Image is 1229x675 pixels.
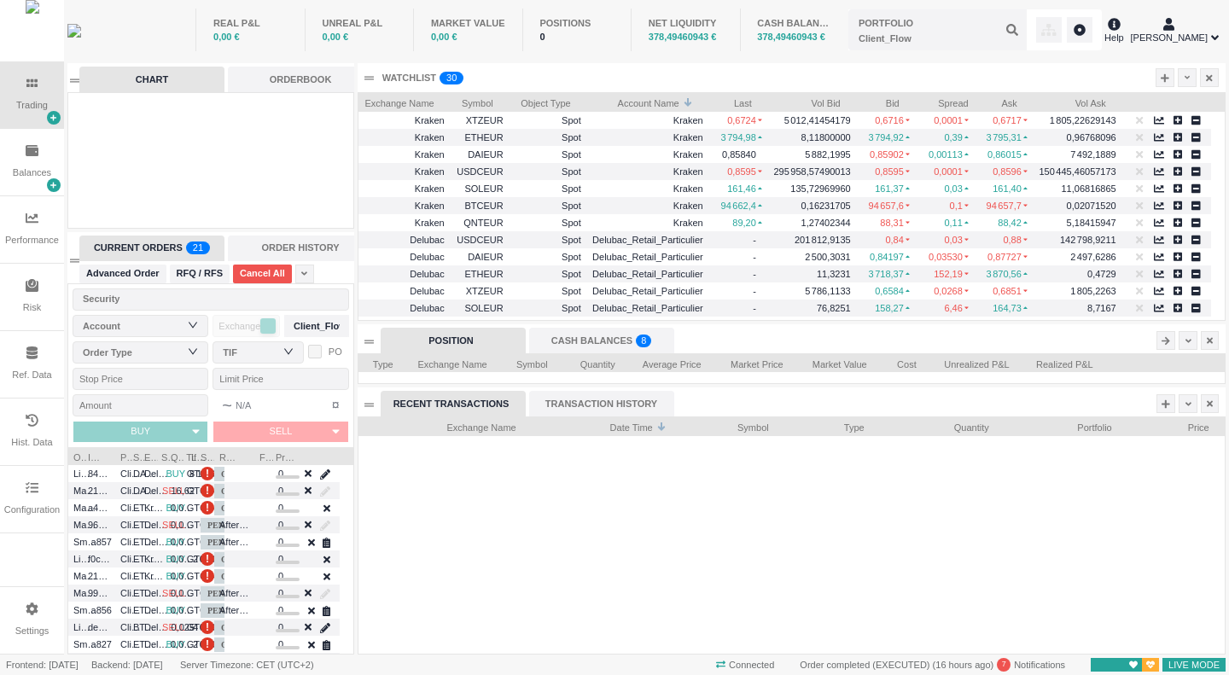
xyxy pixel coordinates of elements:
[753,235,762,245] span: -
[795,235,851,245] span: 201 812,9135
[322,32,348,42] span: 0,00 €
[537,417,653,434] span: Date Time
[415,149,445,160] span: Kraken
[944,303,968,313] span: 6,46
[186,241,210,254] sup: 21
[677,417,769,434] span: Symbol
[933,320,969,330] span: 3 781,8
[455,196,504,216] span: BTCEUR
[753,286,762,296] span: -
[455,282,504,301] span: XTZEUR
[415,115,445,125] span: Kraken
[649,32,717,42] span: 378,49460943 €
[455,213,504,233] span: QNTEUR
[88,532,112,552] span: a857
[201,518,294,532] span: PENDING_CANCEL
[73,464,97,484] span: LimitOrder
[508,354,548,371] span: Symbol
[332,395,340,416] span: ¤
[934,115,969,125] span: 0,0001
[13,166,51,180] div: Balances
[870,149,910,160] span: 0,85902
[937,354,1010,371] span: Unrealized P&L
[1067,201,1116,211] span: 0,02071520
[240,266,285,281] span: Cancel All
[73,618,97,637] span: LimitOrder
[133,635,157,655] span: ETHEUR
[276,447,300,464] span: Progress
[120,532,144,552] span: Client_Flow
[514,93,571,110] span: Object Type
[1060,235,1116,245] span: 142 798,9211
[133,618,157,637] span: BTCEUR
[875,303,910,313] span: 158,27
[790,183,850,194] span: 135,72969960
[773,166,850,177] span: 295 958,57490013
[88,550,112,569] span: f0c6d95f-2180-48df-b553-54b851905752
[1133,417,1209,434] span: Price
[514,128,581,148] span: Spot
[144,447,158,464] span: Exchange Name
[987,132,1028,143] span: 3 795,31
[1030,354,1093,371] span: Realized P&L
[73,635,97,655] span: SmartLimitOrder
[183,464,207,484] span: GTC
[364,93,434,110] span: Exchange Name
[133,550,157,569] span: ETHEUR
[727,183,762,194] span: 161,46
[673,149,703,160] span: Kraken
[727,166,762,177] span: 0,8595
[415,183,445,194] span: Kraken
[191,447,205,464] span: Limit
[455,162,504,182] span: USDCEUR
[722,354,783,371] span: Market Price
[133,601,157,620] span: ETHEUR
[120,447,134,464] span: Portfolio
[539,30,614,44] div: 0
[592,286,703,296] span: Delubac_Retail_Particulier
[514,111,581,131] span: Spot
[183,550,207,569] span: GTC
[88,601,112,620] span: a856
[875,183,910,194] span: 161,37
[514,196,581,216] span: Spot
[431,16,505,31] div: MARKET VALUE
[88,447,102,464] span: Int Id
[753,269,762,279] span: -
[183,498,207,518] span: GTC
[162,486,185,496] span: SELL
[120,550,144,569] span: Client_Flow
[1067,132,1116,143] span: 0,96768096
[364,354,393,371] span: Type
[801,132,851,143] span: 8,11800000
[817,303,851,313] span: 76,8251
[514,247,581,267] span: Spot
[636,335,651,347] sup: 8
[133,532,157,552] span: ETHEUR
[79,236,224,261] div: CURRENT ORDERS
[1131,31,1208,45] span: [PERSON_NAME]
[1087,320,1116,330] span: 0,0010
[228,67,373,92] div: ORDERBOOK
[592,320,703,330] span: Delubac_Retail_Particulier
[120,481,144,501] span: Client_Flow
[133,584,157,603] span: ETHEUR
[539,16,614,31] div: POSITIONS
[12,368,51,382] div: Ref. Data
[869,132,910,143] span: 3 794,92
[514,213,581,233] span: Spot
[410,269,444,279] span: Delubac
[120,618,144,637] span: Client_Flow
[732,218,761,228] span: 89,20
[219,584,249,603] span: After restart: SmartMarketOrder cannot be restarted
[228,236,373,261] div: ORDER HISTORY
[861,93,900,110] span: Bid
[415,132,445,143] span: Kraken
[162,520,185,530] span: SELL
[875,115,910,125] span: 0,6716
[88,618,112,637] span: de30185d-16fe-4d49-8c28-395539a4321c
[998,218,1027,228] span: 88,42
[987,269,1028,279] span: 3 870,56
[120,635,144,655] span: Client_Flow
[673,201,703,211] span: Kraken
